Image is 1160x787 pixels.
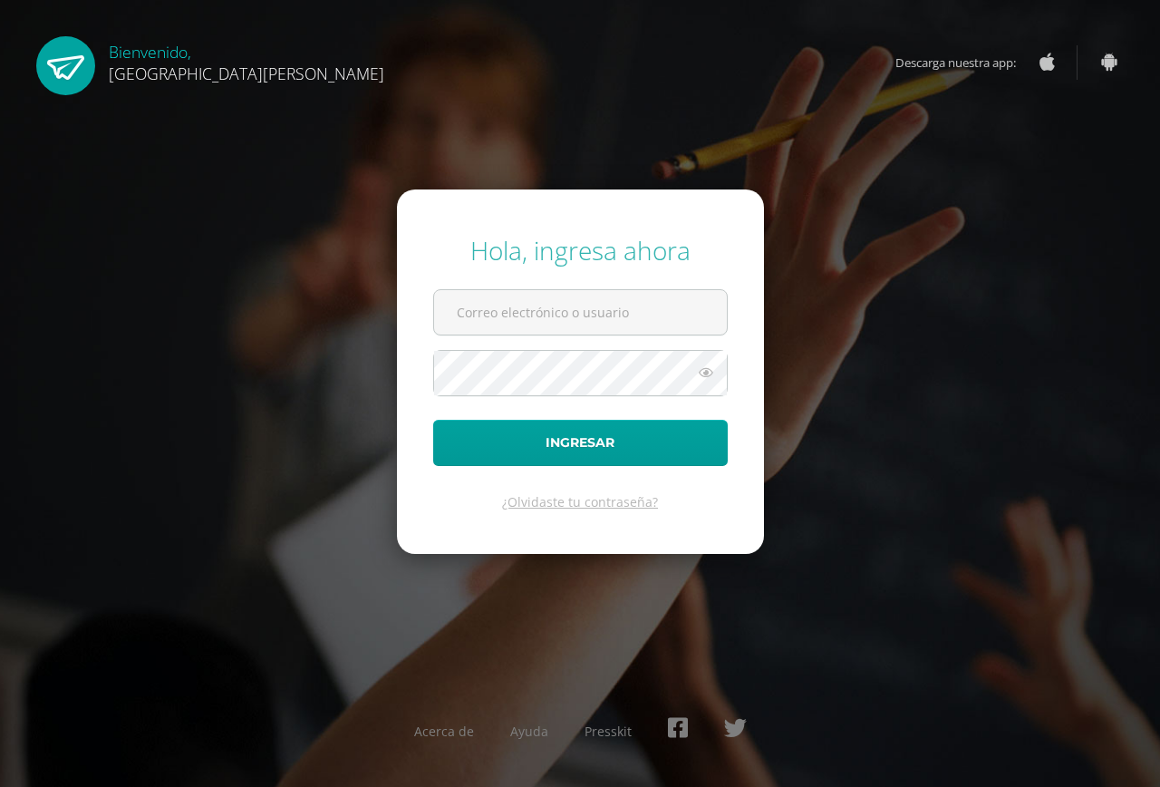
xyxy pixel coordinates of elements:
[433,233,728,267] div: Hola, ingresa ahora
[414,723,474,740] a: Acerca de
[585,723,632,740] a: Presskit
[510,723,548,740] a: Ayuda
[502,493,658,510] a: ¿Olvidaste tu contraseña?
[434,290,727,335] input: Correo electrónico o usuario
[109,36,384,84] div: Bienvenido,
[433,420,728,466] button: Ingresar
[895,45,1034,80] span: Descarga nuestra app:
[109,63,384,84] span: [GEOGRAPHIC_DATA][PERSON_NAME]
